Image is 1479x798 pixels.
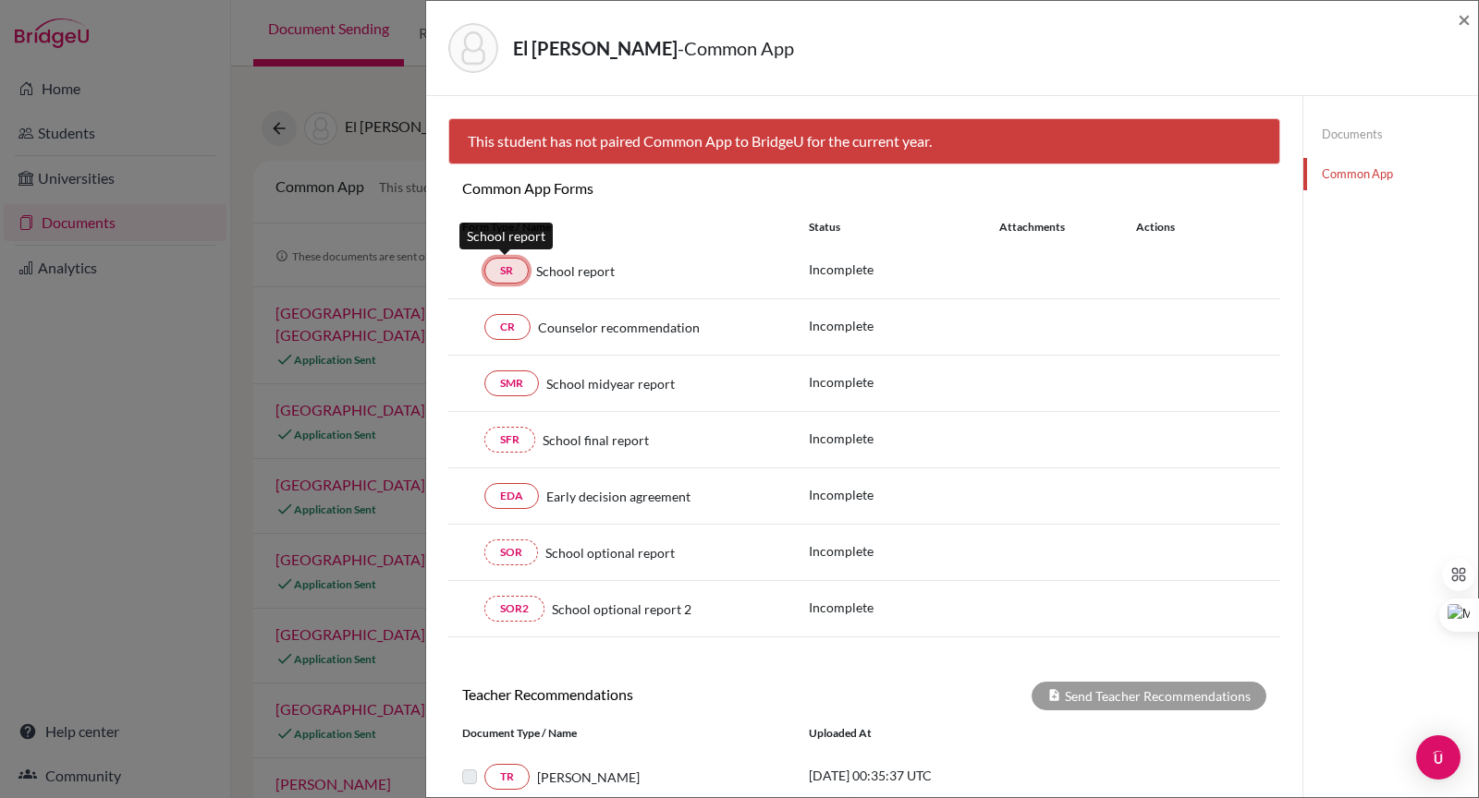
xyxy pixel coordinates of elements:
span: School optional report [545,543,675,562]
a: Common App [1303,158,1478,190]
h6: Teacher Recommendations [448,685,864,703]
span: × [1458,6,1471,32]
p: Incomplete [809,429,999,448]
div: Uploaded at [795,725,1072,742]
span: School report [536,261,615,281]
span: Counselor recommendation [538,318,700,337]
strong: El [PERSON_NAME] [513,37,678,59]
div: School report [459,223,553,249]
a: SR [484,258,529,284]
h6: Common App Forms [448,179,864,197]
a: SOR [484,539,538,565]
p: Incomplete [809,372,999,392]
a: CR [484,314,531,340]
a: SOR2 [484,596,544,622]
p: Incomplete [809,485,999,504]
span: School final report [543,430,649,450]
a: EDA [484,483,539,509]
div: This student has not paired Common App to BridgeU for the current year. [448,118,1280,164]
div: Document Type / Name [448,725,795,742]
p: [DATE] 00:35:37 UTC [809,766,1058,785]
p: Incomplete [809,260,999,279]
span: School optional report 2 [552,599,691,619]
button: Close [1458,8,1471,30]
div: Send Teacher Recommendations [1032,682,1266,710]
div: Form Type / Name [448,219,795,236]
a: SFR [484,427,535,453]
p: Incomplete [809,541,999,561]
div: Attachments [999,219,1114,236]
div: Open Intercom Messenger [1416,735,1461,780]
a: TR [484,764,530,790]
span: School midyear report [546,374,675,393]
span: [PERSON_NAME] [537,768,640,787]
a: Documents [1303,118,1478,151]
a: SMR [484,370,539,396]
p: Incomplete [809,598,999,617]
p: Incomplete [809,316,999,335]
div: Status [809,219,999,236]
span: - Common App [678,37,794,59]
span: Early decision agreement [546,487,691,506]
div: Actions [1114,219,1228,236]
